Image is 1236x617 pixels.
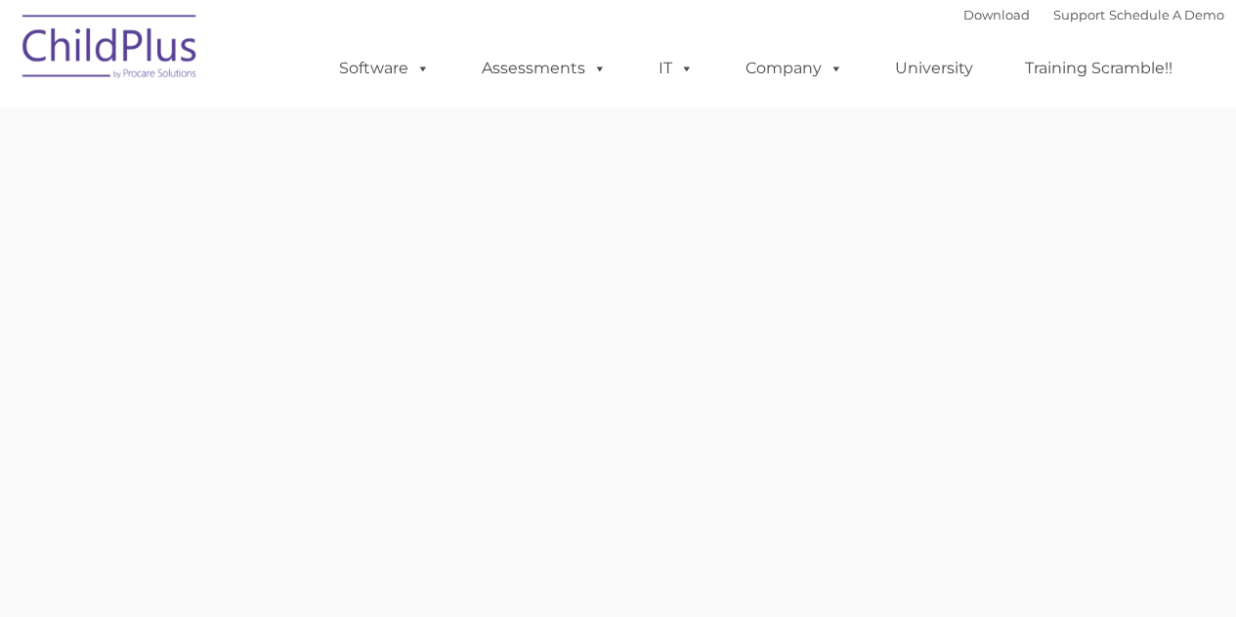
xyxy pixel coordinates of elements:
[875,49,993,88] a: University
[726,49,863,88] a: Company
[1053,7,1105,22] a: Support
[1005,49,1192,88] a: Training Scramble!!
[13,1,208,99] img: ChildPlus by Procare Solutions
[963,7,1224,22] font: |
[462,49,626,88] a: Assessments
[1109,7,1224,22] a: Schedule A Demo
[639,49,713,88] a: IT
[963,7,1030,22] a: Download
[320,49,449,88] a: Software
